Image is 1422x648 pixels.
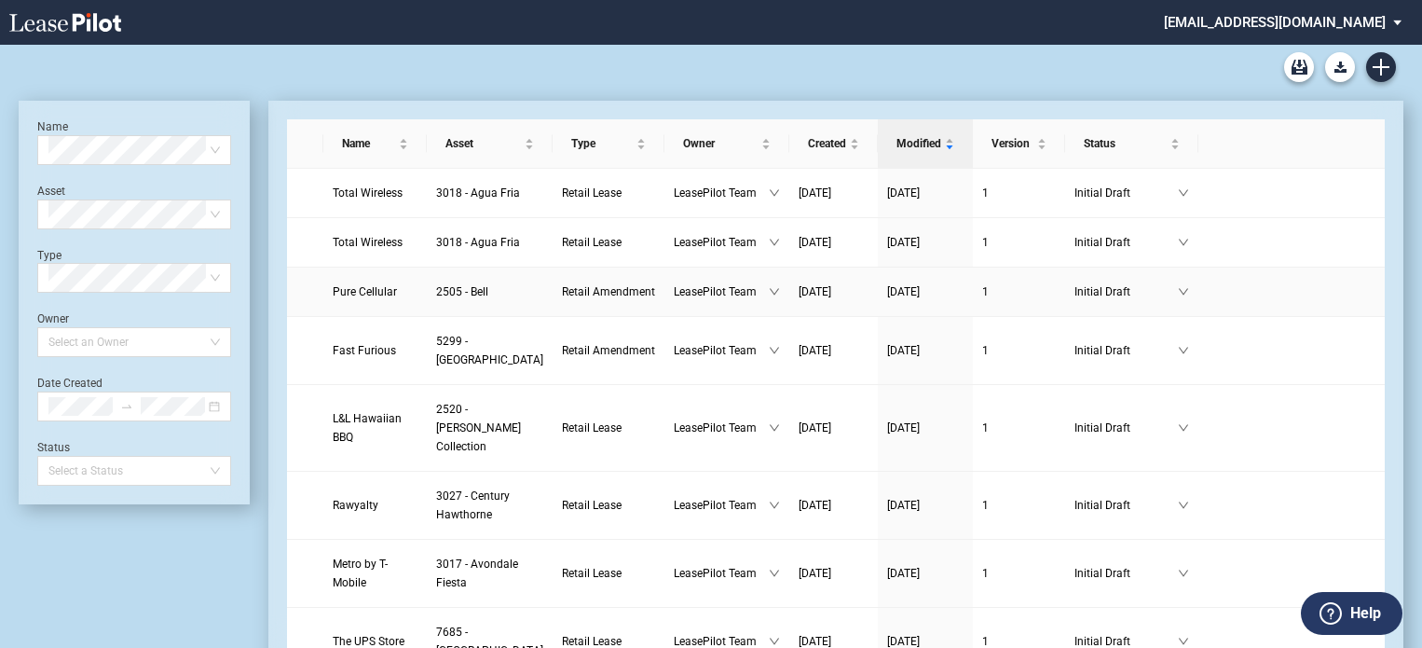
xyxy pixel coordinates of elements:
[674,341,769,360] span: LeasePilot Team
[333,635,404,648] span: The UPS Store
[562,421,622,434] span: Retail Lease
[562,341,655,360] a: Retail Amendment
[799,421,831,434] span: [DATE]
[323,119,427,169] th: Name
[1350,601,1381,626] label: Help
[562,186,622,200] span: Retail Lease
[333,341,417,360] a: Fast Furious
[982,341,1056,360] a: 1
[333,555,417,592] a: Metro by T-Mobile
[1178,237,1189,248] span: down
[799,184,868,202] a: [DATE]
[982,285,989,298] span: 1
[562,564,655,583] a: Retail Lease
[333,233,417,252] a: Total Wireless
[799,233,868,252] a: [DATE]
[799,344,831,357] span: [DATE]
[982,283,1056,301] a: 1
[562,635,622,648] span: Retail Lease
[769,500,780,511] span: down
[982,496,1056,515] a: 1
[1178,636,1189,647] span: down
[799,285,831,298] span: [DATE]
[674,184,769,202] span: LeasePilot Team
[769,636,780,647] span: down
[982,184,1056,202] a: 1
[769,187,780,199] span: down
[1074,341,1178,360] span: Initial Draft
[887,421,920,434] span: [DATE]
[427,119,553,169] th: Asset
[436,400,543,456] a: 2520 - [PERSON_NAME] Collection
[436,335,543,366] span: 5299 - Three Way Central
[982,233,1056,252] a: 1
[991,134,1033,153] span: Version
[1084,134,1167,153] span: Status
[982,567,989,580] span: 1
[1074,496,1178,515] span: Initial Draft
[436,487,543,524] a: 3027 - Century Hawthorne
[37,185,65,198] label: Asset
[1325,52,1355,82] button: Download Blank Form
[982,236,989,249] span: 1
[562,283,655,301] a: Retail Amendment
[799,419,868,437] a: [DATE]
[37,377,103,390] label: Date Created
[799,341,868,360] a: [DATE]
[436,403,521,453] span: 2520 - Cordova Collection
[769,422,780,434] span: down
[982,419,1056,437] a: 1
[1065,119,1198,169] th: Status
[769,568,780,579] span: down
[799,496,868,515] a: [DATE]
[887,635,920,648] span: [DATE]
[674,233,769,252] span: LeasePilot Team
[683,134,758,153] span: Owner
[887,233,964,252] a: [DATE]
[333,496,417,515] a: Rawyalty
[436,285,488,298] span: 2505 - Bell
[887,567,920,580] span: [DATE]
[436,555,543,592] a: 3017 - Avondale Fiesta
[1319,52,1360,82] md-menu: Download Blank Form List
[1074,184,1178,202] span: Initial Draft
[799,236,831,249] span: [DATE]
[769,286,780,297] span: down
[562,236,622,249] span: Retail Lease
[436,489,510,521] span: 3027 - Century Hawthorne
[982,635,989,648] span: 1
[562,419,655,437] a: Retail Lease
[982,499,989,512] span: 1
[37,441,70,454] label: Status
[973,119,1065,169] th: Version
[436,186,520,200] span: 3018 - Agua Fria
[789,119,878,169] th: Created
[887,499,920,512] span: [DATE]
[562,499,622,512] span: Retail Lease
[1178,345,1189,356] span: down
[664,119,789,169] th: Owner
[562,233,655,252] a: Retail Lease
[799,567,831,580] span: [DATE]
[982,564,1056,583] a: 1
[674,419,769,437] span: LeasePilot Team
[769,345,780,356] span: down
[982,421,989,434] span: 1
[37,120,68,133] label: Name
[120,400,133,413] span: to
[445,134,521,153] span: Asset
[887,496,964,515] a: [DATE]
[799,186,831,200] span: [DATE]
[562,285,655,298] span: Retail Amendment
[1074,419,1178,437] span: Initial Draft
[982,344,989,357] span: 1
[1301,592,1402,635] button: Help
[799,635,831,648] span: [DATE]
[674,564,769,583] span: LeasePilot Team
[887,186,920,200] span: [DATE]
[799,564,868,583] a: [DATE]
[896,134,941,153] span: Modified
[333,283,417,301] a: Pure Cellular
[333,285,397,298] span: Pure Cellular
[1074,283,1178,301] span: Initial Draft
